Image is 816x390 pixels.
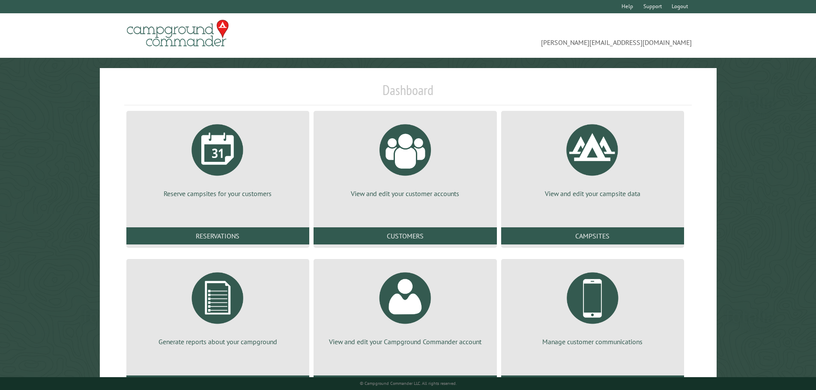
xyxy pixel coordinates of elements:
[124,17,231,50] img: Campground Commander
[511,189,674,198] p: View and edit your campsite data
[511,118,674,198] a: View and edit your campsite data
[137,337,299,346] p: Generate reports about your campground
[124,82,692,105] h1: Dashboard
[324,337,486,346] p: View and edit your Campground Commander account
[137,266,299,346] a: Generate reports about your campground
[324,189,486,198] p: View and edit your customer accounts
[511,337,674,346] p: Manage customer communications
[501,227,684,244] a: Campsites
[324,118,486,198] a: View and edit your customer accounts
[511,266,674,346] a: Manage customer communications
[314,227,496,244] a: Customers
[408,24,692,48] span: [PERSON_NAME][EMAIL_ADDRESS][DOMAIN_NAME]
[126,227,309,244] a: Reservations
[360,381,457,386] small: © Campground Commander LLC. All rights reserved.
[137,118,299,198] a: Reserve campsites for your customers
[324,266,486,346] a: View and edit your Campground Commander account
[137,189,299,198] p: Reserve campsites for your customers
